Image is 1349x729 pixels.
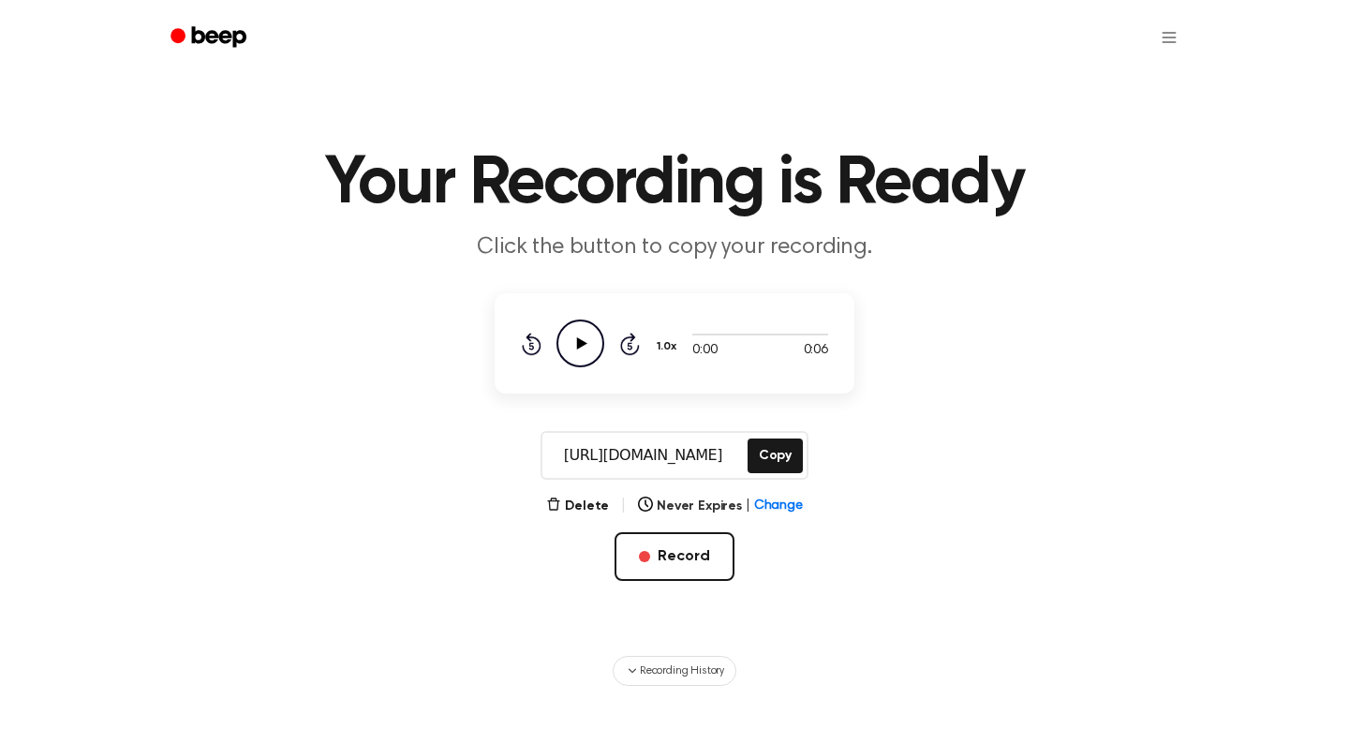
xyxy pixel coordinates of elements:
button: Delete [546,497,609,516]
a: Beep [157,20,263,56]
button: Copy [748,439,803,473]
h1: Your Recording is Ready [195,150,1154,217]
button: Record [615,532,734,581]
span: Recording History [640,662,724,679]
p: Click the button to copy your recording. [315,232,1034,263]
button: Recording History [613,656,736,686]
button: Never Expires|Change [638,497,803,516]
span: | [620,495,627,517]
button: Open menu [1147,15,1192,60]
button: 1.0x [655,331,683,363]
span: 0:00 [692,341,717,361]
span: 0:06 [804,341,828,361]
span: | [746,497,750,516]
span: Change [754,497,803,516]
